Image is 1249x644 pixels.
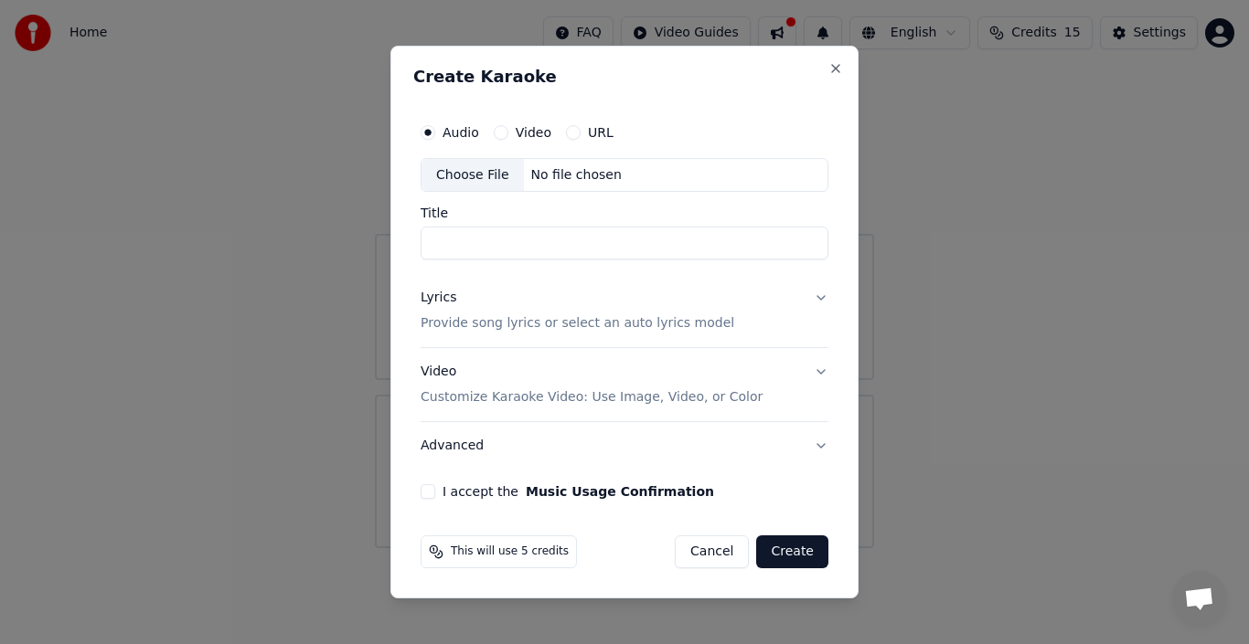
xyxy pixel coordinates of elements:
label: Audio [443,126,479,139]
label: URL [588,126,614,139]
h2: Create Karaoke [413,69,836,85]
label: I accept the [443,485,714,498]
div: No file chosen [524,166,629,185]
button: Cancel [675,535,749,568]
button: I accept the [526,485,714,498]
button: LyricsProvide song lyrics or select an auto lyrics model [421,275,828,348]
label: Title [421,207,828,220]
button: VideoCustomize Karaoke Video: Use Image, Video, or Color [421,349,828,422]
button: Create [756,535,828,568]
button: Advanced [421,422,828,470]
div: Choose File [422,159,524,192]
div: Lyrics [421,290,456,308]
label: Video [516,126,551,139]
p: Provide song lyrics or select an auto lyrics model [421,315,734,333]
div: Video [421,364,763,407]
span: This will use 5 credits [451,544,569,559]
p: Customize Karaoke Video: Use Image, Video, or Color [421,388,763,406]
